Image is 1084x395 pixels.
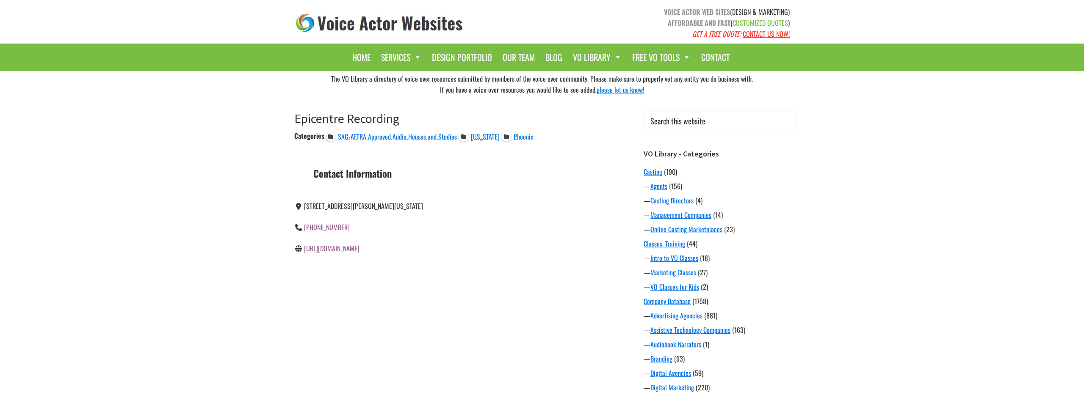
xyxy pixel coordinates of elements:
[471,132,500,142] span: [US_STATE]
[644,267,796,277] div: —
[548,6,790,39] p: (DESIGN & MARKETING) ( )
[644,253,796,263] div: —
[696,382,710,392] span: (220)
[650,253,698,263] a: Intro to VO Classes
[597,85,644,95] a: please let us know!
[304,201,423,211] span: [STREET_ADDRESS][PERSON_NAME][US_STATE]
[644,239,685,249] a: Classes, Training
[304,243,359,253] a: [URL][DOMAIN_NAME]
[669,181,682,191] span: (156)
[644,195,796,206] div: —
[687,239,697,249] span: (44)
[377,48,426,67] a: Services
[459,131,500,141] a: [US_STATE]
[304,166,401,181] span: Contact Information
[650,354,672,364] a: Branding
[644,282,796,292] div: —
[698,267,708,277] span: (27)
[644,110,796,132] input: Search this website
[644,149,796,159] h3: VO Library - Categories
[664,167,677,177] span: (190)
[668,18,730,28] strong: AFFORDABLE AND FAST
[650,325,730,335] a: Assistive Technology Companies
[428,48,496,67] a: Design Portfolio
[650,267,696,277] a: Marketing Classes
[650,339,701,349] a: Audiobook Narrators
[674,354,685,364] span: (93)
[732,325,745,335] span: (163)
[664,7,730,17] strong: VOICE ACTOR WEB SITES
[724,224,735,234] span: (23)
[541,48,567,67] a: Blog
[713,210,723,220] span: (14)
[693,368,703,378] span: (59)
[700,253,710,263] span: (18)
[650,210,711,220] a: Management Companies
[628,48,695,67] a: Free VO Tools
[697,48,734,67] a: Contact
[294,12,465,34] img: voice_actor_websites_logo
[704,310,717,321] span: (881)
[644,210,796,220] div: —
[743,29,790,39] a: CONTACT US NOW!
[692,296,708,306] span: (1758)
[644,310,796,321] div: —
[498,48,539,67] a: Our Team
[650,310,702,321] a: Advertising Agencies
[644,181,796,191] div: —
[650,224,722,234] a: Online Casting Marketplaces
[733,18,788,28] span: CUSTOMIZED QUOTES
[650,282,699,292] a: VO Classes for Kids
[348,48,375,67] a: Home
[701,282,708,292] span: (2)
[644,339,796,349] div: —
[644,354,796,364] div: —
[644,325,796,335] div: —
[644,382,796,392] div: —
[288,71,796,97] div: The VO Library a directory of voice over resources submitted by members of the voice over communi...
[650,368,691,378] a: Digital Agencies
[703,339,709,349] span: (1)
[294,111,612,126] h1: Epicentre Recording
[650,382,694,392] a: Digital Marketing
[650,195,694,206] a: Casting Directors
[569,48,626,67] a: VO Library
[326,131,457,141] a: SAG-AFTRA Approved Audio Houses and Studios
[644,296,691,306] a: Company Database
[695,195,702,206] span: (4)
[644,167,662,177] a: Casting
[338,132,457,142] span: SAG-AFTRA Approved Audio Houses and Studios
[644,368,796,378] div: —
[294,131,324,141] div: Categories
[514,132,533,142] span: Phoenix
[650,181,667,191] a: Agents
[294,111,612,272] article: Epicentre Recording
[692,29,741,39] em: GET A FREE QUOTE:
[501,131,533,141] a: Phoenix
[304,222,350,232] a: [PHONE_NUMBER]
[644,224,796,234] div: —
